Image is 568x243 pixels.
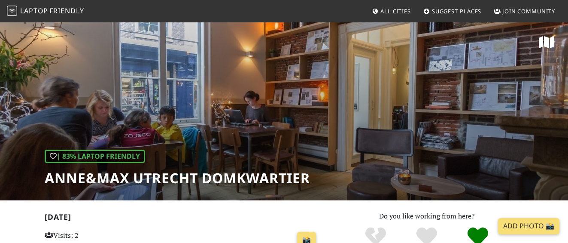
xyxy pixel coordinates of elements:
img: LaptopFriendly [7,6,17,16]
a: Add Photo 📸 [498,218,559,234]
span: Join Community [502,7,555,15]
a: LaptopFriendly LaptopFriendly [7,4,84,19]
div: | 83% Laptop Friendly [45,150,145,163]
h1: Anne&Max Utrecht Domkwartier [45,170,310,186]
span: Suggest Places [432,7,482,15]
span: Friendly [49,6,84,15]
a: Suggest Places [420,3,485,19]
p: Do you like working from here? [330,211,524,222]
span: All Cities [380,7,411,15]
a: All Cities [368,3,414,19]
a: Join Community [490,3,559,19]
h2: [DATE] [45,212,320,225]
span: Laptop [20,6,48,15]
